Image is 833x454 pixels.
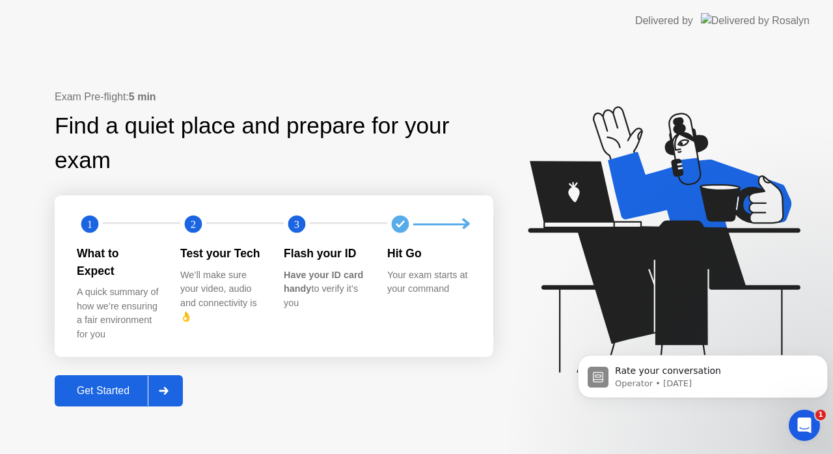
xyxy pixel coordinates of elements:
[87,218,92,231] text: 1
[789,410,820,441] iframe: Intercom live chat
[294,218,299,231] text: 3
[77,285,159,341] div: A quick summary of how we’re ensuring a fair environment for you
[55,375,183,406] button: Get Started
[129,91,156,102] b: 5 min
[55,89,493,105] div: Exam Pre-flight:
[77,245,159,279] div: What to Expect
[284,268,366,311] div: to verify it’s you
[284,245,366,262] div: Flash your ID
[387,268,470,296] div: Your exam starts at your command
[284,270,363,294] b: Have your ID card handy
[191,218,196,231] text: 2
[573,328,833,419] iframe: Intercom notifications message
[815,410,826,420] span: 1
[59,385,148,397] div: Get Started
[55,109,493,178] div: Find a quiet place and prepare for your exam
[701,13,810,28] img: Delivered by Rosalyn
[180,268,263,324] div: We’ll make sure your video, audio and connectivity is 👌
[180,245,263,262] div: Test your Tech
[387,245,470,262] div: Hit Go
[635,13,693,29] div: Delivered by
